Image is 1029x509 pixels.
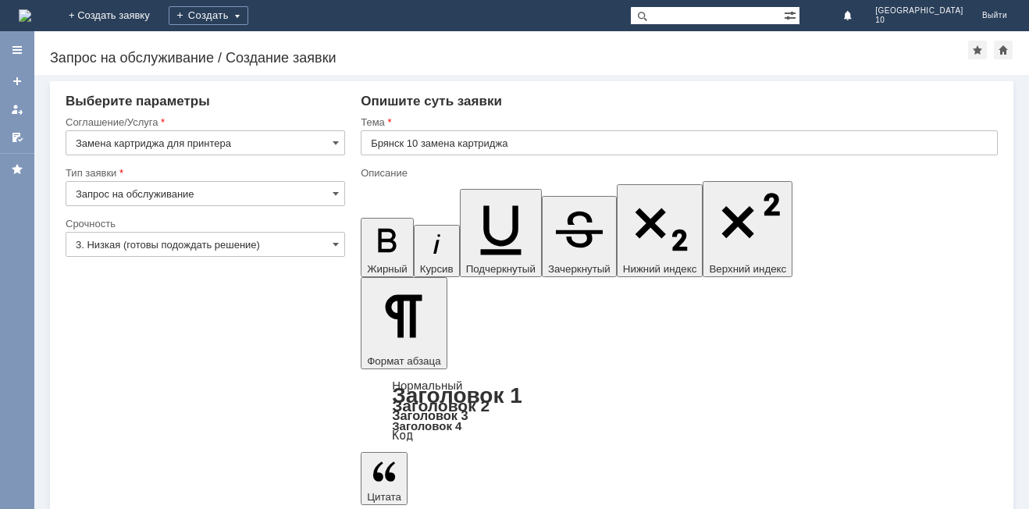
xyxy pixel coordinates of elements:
[361,218,414,277] button: Жирный
[361,168,995,178] div: Описание
[709,263,786,275] span: Верхний индекс
[875,16,963,25] span: 10
[392,397,490,415] a: Заголовок 2
[392,379,462,392] a: Нормальный
[392,429,413,443] a: Код
[66,219,342,229] div: Срочность
[361,452,408,505] button: Цитата
[367,491,401,503] span: Цитата
[466,263,536,275] span: Подчеркнутый
[548,263,611,275] span: Зачеркнутый
[875,6,963,16] span: [GEOGRAPHIC_DATA]
[50,50,968,66] div: Запрос на обслуживание / Создание заявки
[994,41,1013,59] div: Сделать домашней страницей
[19,9,31,22] a: Перейти на домашнюю страницу
[392,408,468,422] a: Заголовок 3
[703,181,792,277] button: Верхний индекс
[367,263,408,275] span: Жирный
[361,117,995,127] div: Тема
[169,6,248,25] div: Создать
[623,263,697,275] span: Нижний индекс
[392,383,522,408] a: Заголовок 1
[361,94,502,109] span: Опишите суть заявки
[66,168,342,178] div: Тип заявки
[968,41,987,59] div: Добавить в избранное
[361,380,998,441] div: Формат абзаца
[414,225,460,277] button: Курсив
[367,355,440,367] span: Формат абзаца
[460,189,542,277] button: Подчеркнутый
[5,69,30,94] a: Создать заявку
[19,9,31,22] img: logo
[784,7,799,22] span: Расширенный поиск
[617,184,703,277] button: Нижний индекс
[66,94,210,109] span: Выберите параметры
[5,97,30,122] a: Мои заявки
[361,277,447,369] button: Формат абзаца
[542,196,617,277] button: Зачеркнутый
[5,125,30,150] a: Мои согласования
[420,263,454,275] span: Курсив
[66,117,342,127] div: Соглашение/Услуга
[392,419,461,432] a: Заголовок 4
